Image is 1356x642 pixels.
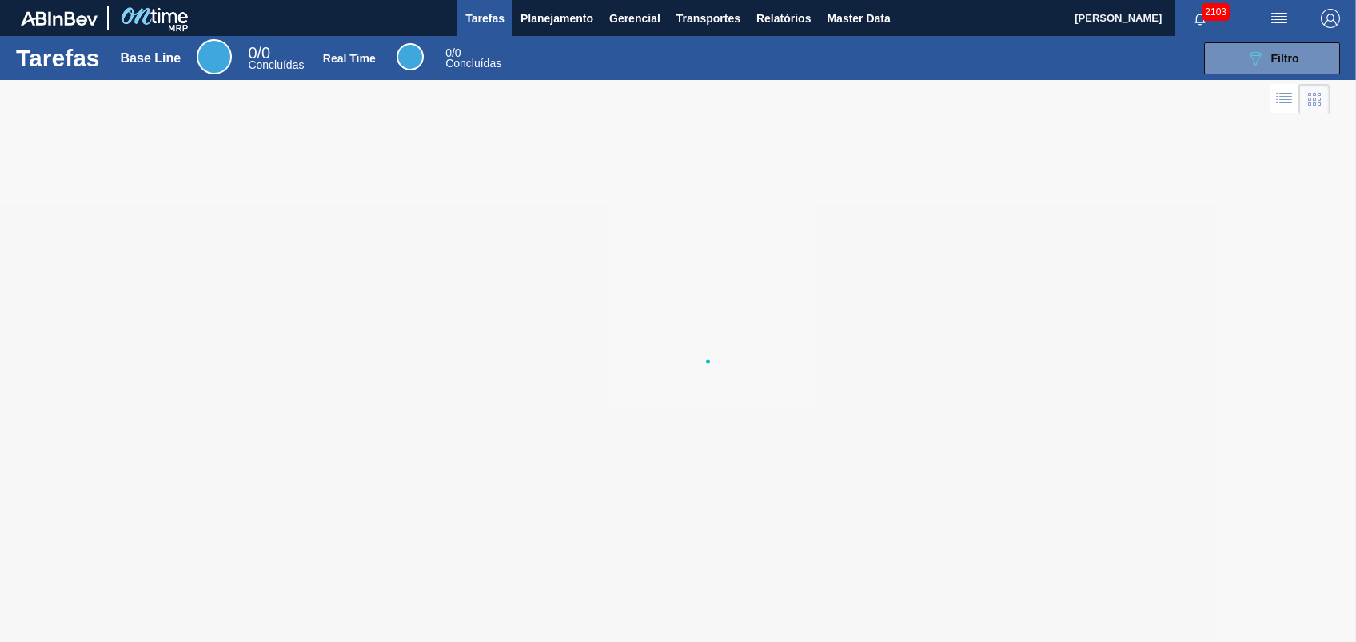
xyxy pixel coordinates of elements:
[676,9,740,28] span: Transportes
[248,44,270,62] span: / 0
[323,52,376,65] div: Real Time
[1321,9,1340,28] img: Logout
[756,9,811,28] span: Relatórios
[1175,7,1226,30] button: Notificações
[121,51,181,66] div: Base Line
[16,49,100,67] h1: Tarefas
[445,57,501,70] span: Concluídas
[1270,9,1289,28] img: userActions
[21,11,98,26] img: TNhmsLtSVTkK8tSr43FrP2fwEKptu5GPRR3wAAAABJRU5ErkJggg==
[465,9,505,28] span: Tarefas
[197,39,232,74] div: Base Line
[520,9,593,28] span: Planejamento
[445,48,501,69] div: Real Time
[445,46,452,59] span: 0
[1204,42,1340,74] button: Filtro
[248,46,304,70] div: Base Line
[1271,52,1299,65] span: Filtro
[248,44,257,62] span: 0
[1202,3,1230,21] span: 2103
[445,46,461,59] span: / 0
[248,58,304,71] span: Concluídas
[609,9,660,28] span: Gerencial
[397,43,424,70] div: Real Time
[827,9,890,28] span: Master Data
